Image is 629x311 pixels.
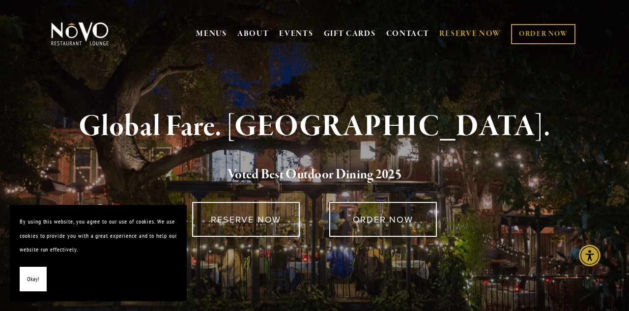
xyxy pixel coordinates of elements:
[228,166,395,185] a: Voted Best Outdoor Dining 202
[49,22,111,46] img: Novo Restaurant &amp; Lounge
[279,29,313,39] a: EVENTS
[196,29,227,39] a: MENUS
[65,165,564,185] h2: 5
[20,267,47,292] button: Okay!
[579,245,600,266] div: Accessibility Menu
[20,215,177,257] p: By using this website, you agree to our use of cookies. We use cookies to provide you with a grea...
[386,25,429,43] a: CONTACT
[192,202,300,237] a: RESERVE NOW
[324,25,376,43] a: GIFT CARDS
[329,202,437,237] a: ORDER NOW
[237,29,269,39] a: ABOUT
[10,205,187,301] section: Cookie banner
[439,25,501,43] a: RESERVE NOW
[511,24,575,44] a: ORDER NOW
[79,108,550,145] strong: Global Fare. [GEOGRAPHIC_DATA].
[27,272,39,286] span: Okay!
